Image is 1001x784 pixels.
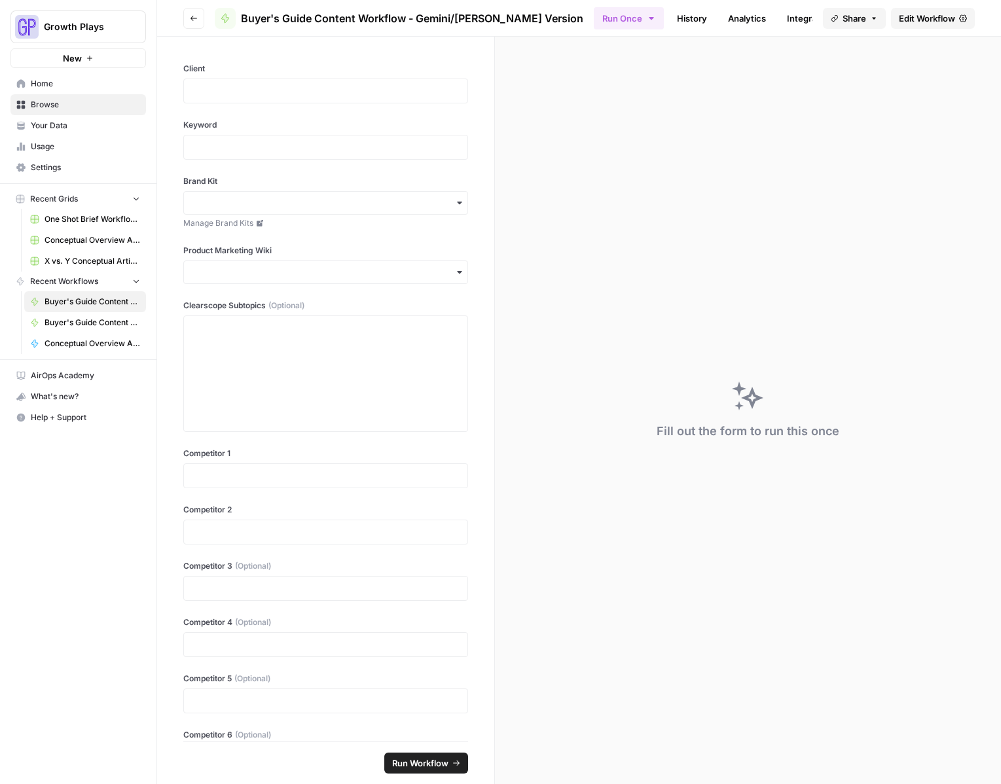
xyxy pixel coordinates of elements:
a: Conceptual Overview Article Grid [24,230,146,251]
label: Competitor 1 [183,448,468,459]
span: One Shot Brief Workflow Grid [45,213,140,225]
span: AirOps Academy [31,370,140,382]
button: Workspace: Growth Plays [10,10,146,43]
label: Product Marketing Wiki [183,245,468,257]
label: Brand Kit [183,175,468,187]
a: AirOps Academy [10,365,146,386]
span: X vs. Y Conceptual Articles [45,255,140,267]
a: History [669,8,715,29]
a: Manage Brand Kits [183,217,468,229]
button: Recent Workflows [10,272,146,291]
button: Recent Grids [10,189,146,209]
span: Usage [31,141,140,152]
a: Edit Workflow [891,8,975,29]
span: (Optional) [268,300,304,312]
button: New [10,48,146,68]
span: Settings [31,162,140,173]
a: Your Data [10,115,146,136]
span: Help + Support [31,412,140,423]
a: Settings [10,157,146,178]
span: Buyer's Guide Content Workflow - 1-800 variation [45,317,140,329]
span: Recent Workflows [30,276,98,287]
a: Analytics [720,8,774,29]
button: Run Once [594,7,664,29]
button: Share [823,8,886,29]
a: Home [10,73,146,94]
span: Home [31,78,140,90]
span: Growth Plays [44,20,123,33]
img: Growth Plays Logo [15,15,39,39]
label: Competitor 5 [183,673,468,685]
span: (Optional) [235,729,271,741]
span: Edit Workflow [899,12,955,25]
label: Clearscope Subtopics [183,300,468,312]
label: Competitor 2 [183,504,468,516]
a: Buyer's Guide Content Workflow - 1-800 variation [24,312,146,333]
span: Browse [31,99,140,111]
span: Conceptual Overview Article Grid [45,234,140,246]
label: Competitor 6 [183,729,468,741]
a: Browse [10,94,146,115]
span: New [63,52,82,65]
div: What's new? [11,387,145,406]
a: Buyer's Guide Content Workflow - Gemini/[PERSON_NAME] Version [215,8,583,29]
span: Run Workflow [392,757,448,770]
a: Usage [10,136,146,157]
a: Integrate [779,8,833,29]
a: Conceptual Overview Article Generator [24,333,146,354]
span: Buyer's Guide Content Workflow - Gemini/[PERSON_NAME] Version [45,296,140,308]
button: Help + Support [10,407,146,428]
a: X vs. Y Conceptual Articles [24,251,146,272]
span: Buyer's Guide Content Workflow - Gemini/[PERSON_NAME] Version [241,10,583,26]
span: (Optional) [235,616,271,628]
label: Client [183,63,468,75]
label: Competitor 3 [183,560,468,572]
button: Run Workflow [384,753,468,774]
a: One Shot Brief Workflow Grid [24,209,146,230]
span: (Optional) [235,560,271,572]
div: Fill out the form to run this once [657,422,839,440]
label: Competitor 4 [183,616,468,628]
span: Conceptual Overview Article Generator [45,338,140,349]
span: Share [843,12,866,25]
span: Recent Grids [30,193,78,205]
label: Keyword [183,119,468,131]
button: What's new? [10,386,146,407]
a: Buyer's Guide Content Workflow - Gemini/[PERSON_NAME] Version [24,291,146,312]
span: Your Data [31,120,140,132]
span: (Optional) [234,673,270,685]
